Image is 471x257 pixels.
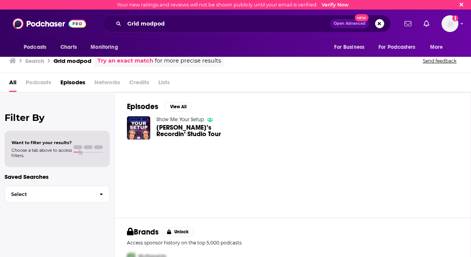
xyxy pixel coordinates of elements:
[164,102,192,111] button: View All
[156,116,204,123] a: Show Me Your Setup
[330,19,369,28] button: Open AdvancedNew
[378,42,415,53] span: For Podcasters
[425,40,453,55] button: open menu
[5,186,110,203] button: Select
[18,40,56,55] button: open menu
[334,22,365,26] span: Open Advanced
[442,15,458,32] img: User Profile
[13,16,86,31] img: Podchaser - Follow, Share and Rate Podcasts
[355,14,369,21] span: New
[127,240,458,246] p: Access sponsor history on the top 5,000 podcasts.
[24,42,46,53] span: Podcasts
[421,17,432,30] a: Show notifications dropdown
[127,102,158,111] h2: Episodes
[442,15,458,32] button: Show profile menu
[162,227,194,236] button: Unlock
[374,40,426,55] button: open menu
[5,173,110,180] p: Saved Searches
[329,40,374,55] button: open menu
[156,124,231,137] span: [PERSON_NAME]’s Recordin’ Studio Tour
[97,56,153,65] a: Try an exact match
[11,148,72,158] span: Choose a tab above to access filters.
[430,42,443,53] span: More
[334,42,364,53] span: For Business
[155,56,221,65] span: for more precise results
[127,116,150,140] img: Amy’s Recordin’ Studio Tour
[322,2,349,8] a: Verify Now
[124,18,330,30] input: Search podcasts, credits, & more...
[117,2,349,8] div: Your new ratings and reviews will not be shown publicly until your email is verified.
[9,76,16,92] a: All
[127,102,192,111] a: EpisodesView All
[129,76,149,92] span: Credits
[103,15,391,32] div: Search podcasts, credits, & more...
[55,40,81,55] a: Charts
[5,192,93,197] span: Select
[60,76,85,92] a: Episodes
[156,124,231,137] a: Amy’s Recordin’ Studio Tour
[94,76,120,92] span: Networks
[127,227,159,237] h2: Brands
[452,15,458,21] svg: Email not verified
[421,58,459,64] button: Send feedback
[401,17,414,30] a: Show notifications dropdown
[442,15,458,32] span: Logged in as Alexish212
[5,112,110,123] h2: Filter By
[60,42,77,53] span: Charts
[91,42,118,53] span: Monitoring
[85,40,128,55] button: open menu
[25,57,44,64] h3: Search
[11,140,72,145] span: Want to filter your results?
[158,76,170,92] span: Lists
[26,76,51,92] span: Podcasts
[54,57,91,64] h3: Grid modpod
